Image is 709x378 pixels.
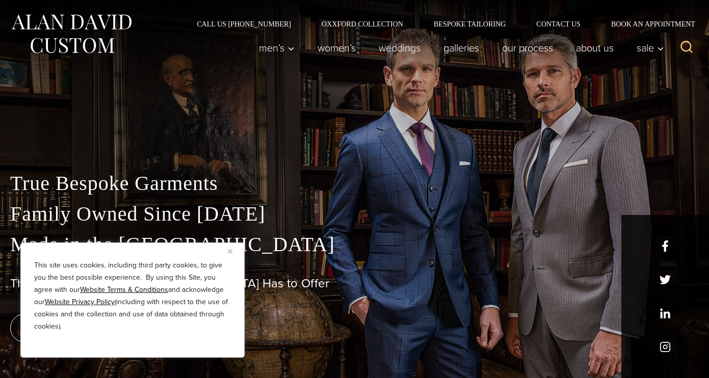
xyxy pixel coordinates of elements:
[228,245,240,257] button: Close
[259,43,295,53] span: Men’s
[637,43,664,53] span: Sale
[10,11,133,57] img: Alan David Custom
[306,20,418,28] a: Oxxford Collection
[418,20,521,28] a: Bespoke Tailoring
[181,20,306,28] a: Call Us [PHONE_NUMBER]
[80,284,168,295] a: Website Terms & Conditions
[181,20,699,28] nav: Secondary Navigation
[596,20,699,28] a: Book an Appointment
[34,259,231,333] p: This site uses cookies, including third party cookies, to give you the best possible experience. ...
[491,38,565,58] a: Our Process
[228,249,232,254] img: Close
[367,38,432,58] a: weddings
[674,36,699,60] button: View Search Form
[10,168,699,260] p: True Bespoke Garments Family Owned Since [DATE] Made in the [GEOGRAPHIC_DATA]
[10,314,153,342] a: book an appointment
[565,38,625,58] a: About Us
[10,276,699,291] h1: The Best Custom Suits [GEOGRAPHIC_DATA] Has to Offer
[521,20,596,28] a: Contact Us
[306,38,367,58] a: Women’s
[432,38,491,58] a: Galleries
[248,38,670,58] nav: Primary Navigation
[45,296,115,307] a: Website Privacy Policy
